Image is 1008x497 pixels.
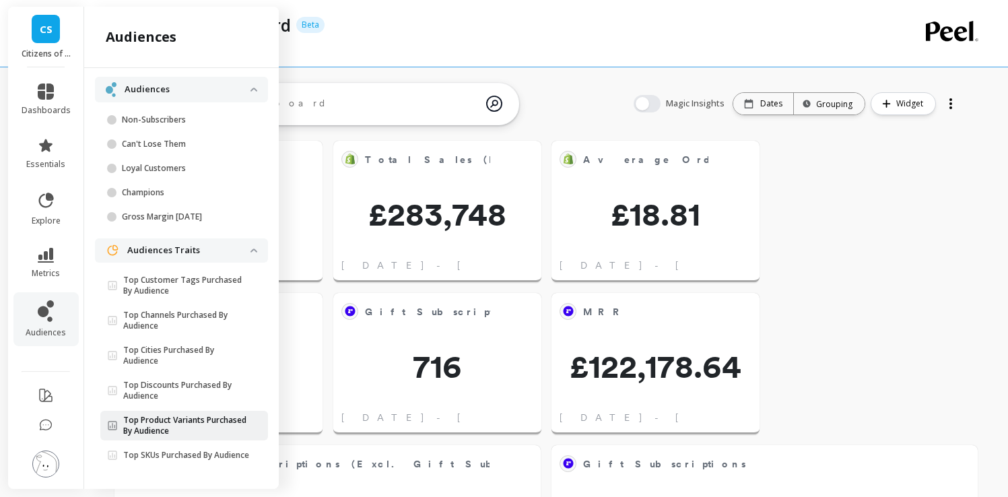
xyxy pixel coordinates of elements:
span: Gift Subscriptions [583,455,927,473]
span: [DATE] - [DATE] [560,411,760,424]
span: £283,748 [333,198,541,230]
span: essentials [26,159,65,170]
p: Hi [PERSON_NAME] 👋Welcome to [PERSON_NAME]! [27,96,242,164]
span: Gift Subscriptions [583,457,746,471]
p: Gross Margin [DATE] [122,211,250,222]
button: Widget [871,92,936,115]
img: navigation item icon [106,82,116,96]
div: Grouping [806,98,852,110]
span: [DATE] - [DATE] [560,259,760,272]
h2: audiences [106,28,176,46]
img: magic search icon [486,86,502,122]
p: Top Customer Tags Purchased By Audience [123,275,250,296]
div: Close [232,22,256,46]
p: Top Discounts Purchased By Audience [123,380,250,401]
img: Profile image for Jordan [158,22,184,48]
button: Submit [215,335,242,362]
input: Search our documentation [28,335,215,362]
div: Domain Overview [51,79,121,88]
p: Audiences Traits [127,244,250,257]
img: down caret icon [250,88,257,92]
span: metrics [32,268,60,279]
img: navigation item icon [106,244,119,257]
span: [DATE] - [DATE] [341,259,541,272]
img: logo_orange.svg [22,22,32,32]
span: Total Sales (Non-club) [365,150,490,169]
div: Recent message [28,238,242,253]
p: Dates [760,98,782,109]
div: • [DATE] [105,272,143,286]
span: Magic Insights [666,97,727,110]
p: Champions [122,187,250,198]
p: Non-Subscribers [122,114,250,125]
div: v 4.0.25 [38,22,66,32]
span: £18.81 [551,198,760,230]
div: Profile image for KaterynaThank you! I will review it and will get back to you with an updateKate... [14,247,255,297]
span: Average Order Value [583,150,708,169]
span: Messages [179,450,226,459]
span: dashboards [22,105,71,116]
p: How can we help you? [27,164,242,210]
img: logo [27,26,48,47]
span: MRR [583,302,708,321]
span: Thank you! I will review it and will get back to you with an update [60,259,371,270]
div: Recent messageProfile image for KaterynaThank you! I will review it and will get back to you with... [13,227,256,298]
img: Profile image for Kateryna [183,22,210,48]
p: Beta [296,17,325,33]
p: Can't Lose Them [122,139,250,150]
span: Average Order Value [583,153,786,167]
span: 716 [333,350,541,383]
button: Find a time [28,410,242,437]
span: Active Subscriptions (Excl. Gift Subscriptions) [146,457,581,471]
span: audiences [26,327,66,338]
span: Home [52,450,82,459]
h2: What are you looking for? [28,316,242,330]
p: Loyal Customers [122,163,250,174]
img: Profile image for Kateryna [28,259,55,286]
p: Audiences [125,83,250,96]
span: Gift Subscriptions [365,305,528,319]
span: MRR [583,305,628,319]
span: CS [40,22,53,37]
span: Widget [896,97,927,110]
p: Top Channels Purchased By Audience [123,310,250,331]
span: [DATE] - [DATE] [341,411,541,424]
div: Domain: [DOMAIN_NAME] [35,35,148,46]
p: Top Cities Purchased By Audience [123,345,250,366]
img: profile picture [32,451,59,477]
p: Citizens of Soil [22,48,71,59]
div: Keywords by Traffic [149,79,227,88]
img: tab_domain_overview_orange.svg [36,78,47,89]
img: tab_keywords_by_traffic_grey.svg [134,78,145,89]
div: Schedule a meeting with us: [28,391,242,405]
p: Top Product Variants Purchased By Audience [123,415,250,436]
p: Top SKUs Purchased By Audience [123,450,249,461]
span: £122,178.64 [551,350,760,383]
button: Messages [135,416,269,470]
span: Active Subscriptions (Excl. Gift Subscriptions) [146,455,490,473]
img: website_grey.svg [22,35,32,46]
span: explore [32,216,61,226]
img: down caret icon [250,249,257,253]
div: Kateryna [60,272,102,286]
span: Total Sales (Non-club) [365,153,574,167]
span: Gift Subscriptions [365,302,490,321]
